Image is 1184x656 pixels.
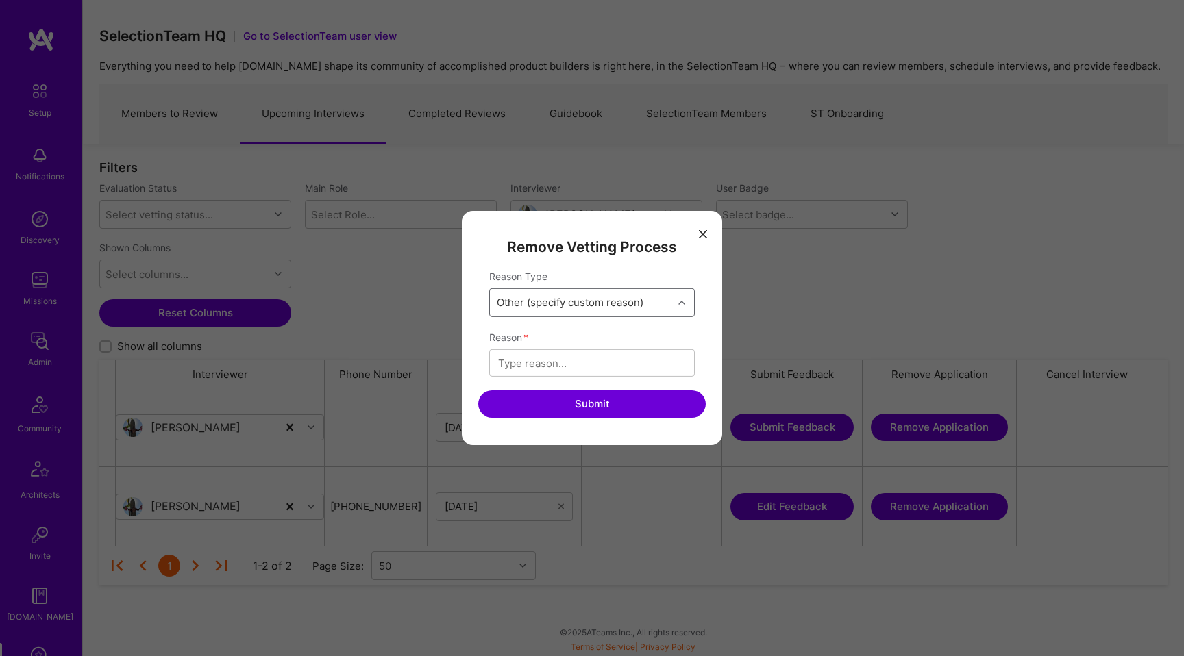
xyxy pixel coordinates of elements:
[498,356,686,370] input: Type reason...
[678,299,685,306] i: icon Chevron
[699,230,707,238] i: icon Close
[478,390,706,418] button: Submit
[497,296,643,310] div: Other (specify custom reason)
[489,331,695,344] label: Reason
[507,238,677,255] h3: Remove Vetting Process
[462,211,722,445] div: modal
[489,270,547,283] label: Reason Type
